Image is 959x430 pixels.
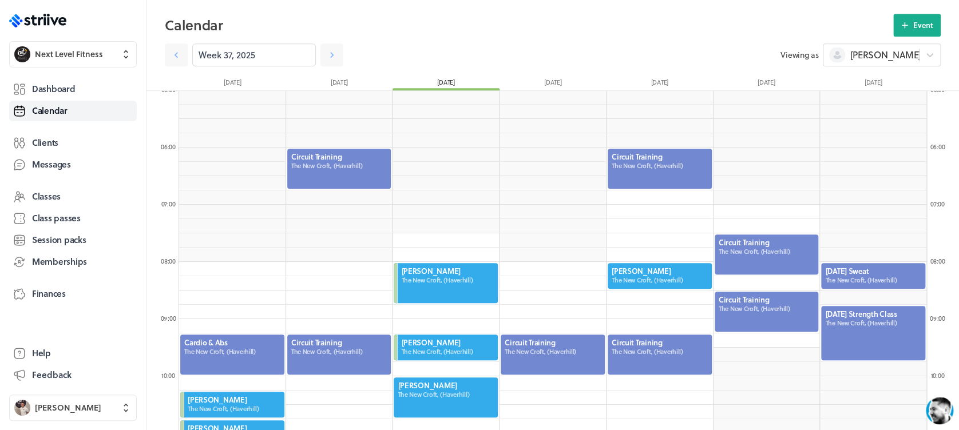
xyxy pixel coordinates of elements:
[32,212,81,224] span: Class passes
[9,208,137,229] a: Class passes
[157,257,180,265] div: 08
[9,133,137,153] a: Clients
[32,83,75,95] span: Dashboard
[64,7,139,19] div: [PERSON_NAME]
[9,41,137,67] button: Next Level FitnessNext Level Fitness
[926,200,949,208] div: 07
[606,78,713,90] div: [DATE]
[9,343,137,364] a: Help
[64,21,139,29] div: Back in a few hours
[157,200,180,208] div: 07
[913,20,933,30] span: Event
[167,199,175,209] span: :00
[34,8,55,29] img: US
[174,342,199,374] button: />GIF
[32,234,86,246] span: Session packs
[926,371,949,380] div: 10
[179,78,286,90] div: [DATE]
[926,397,953,424] iframe: gist-messenger-bubble-iframe
[9,79,137,99] a: Dashboard
[34,7,215,30] div: US[PERSON_NAME]Back in a few hours
[780,49,818,61] span: Viewing as
[167,371,175,380] span: :00
[926,142,949,151] div: 06
[182,355,191,360] tspan: GIF
[35,49,103,60] span: Next Level Fitness
[850,49,921,61] span: [PERSON_NAME]
[893,14,941,37] button: Event
[14,400,30,416] img: Ben Robinson
[713,78,820,90] div: [DATE]
[14,46,30,62] img: Next Level Fitness
[192,43,316,66] input: YYYY-M-D
[936,371,944,380] span: :00
[32,158,71,170] span: Messages
[179,352,194,362] g: />
[9,395,137,421] button: Ben Robinson[PERSON_NAME]
[32,256,87,268] span: Memberships
[936,199,944,209] span: :00
[157,142,180,151] div: 06
[9,230,137,250] a: Session packs
[926,257,949,265] div: 08
[32,347,51,359] span: Help
[937,313,945,323] span: :00
[168,256,176,266] span: :00
[926,314,949,322] div: 09
[32,137,58,149] span: Clients
[9,365,137,385] button: Feedback
[9,101,137,121] a: Calendar
[9,186,137,207] a: Classes
[937,142,945,152] span: :00
[9,252,137,272] a: Memberships
[9,284,137,304] a: Finances
[9,154,137,175] a: Messages
[500,78,607,90] div: [DATE]
[168,313,176,323] span: :00
[157,314,180,322] div: 09
[937,256,945,266] span: :00
[819,78,926,90] div: [DATE]
[32,288,66,300] span: Finances
[32,369,72,381] span: Feedback
[157,371,180,380] div: 10
[32,105,68,117] span: Calendar
[32,190,61,202] span: Classes
[35,402,101,413] span: [PERSON_NAME]
[286,78,393,90] div: [DATE]
[165,14,893,37] h2: Calendar
[926,85,949,94] div: 05
[393,78,500,90] div: [DATE]
[157,85,180,94] div: 05
[168,142,176,152] span: :00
